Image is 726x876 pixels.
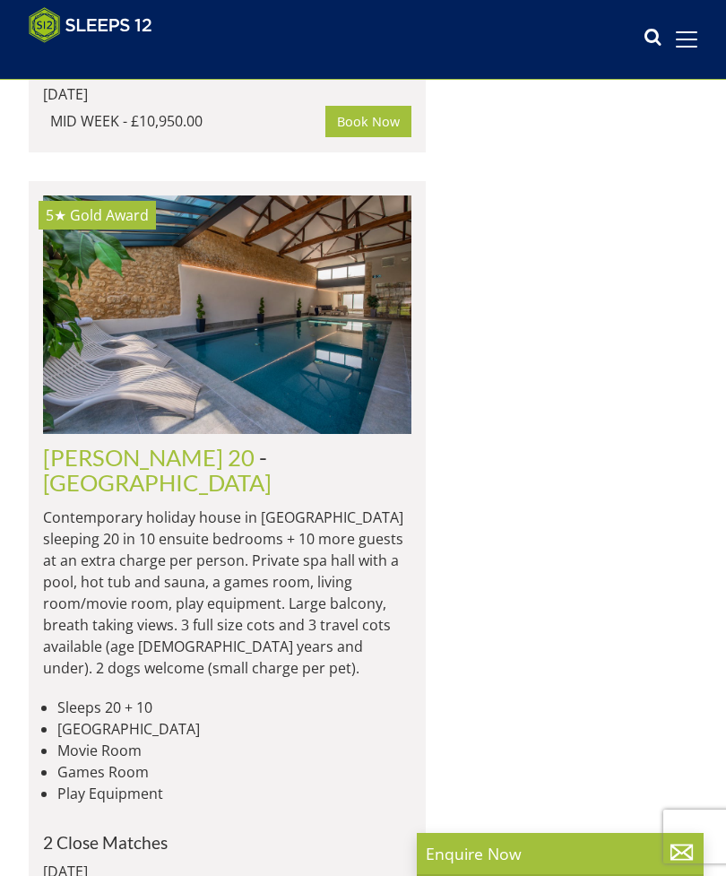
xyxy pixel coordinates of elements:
[43,469,272,496] a: [GEOGRAPHIC_DATA]
[43,195,411,433] a: 5★ Gold Award
[325,106,411,136] a: Book Now
[70,205,149,225] span: Churchill 20 has been awarded a Gold Award by Visit England
[57,718,411,740] li: [GEOGRAPHIC_DATA]
[43,507,411,679] p: Contemporary holiday house in [GEOGRAPHIC_DATA] sleeping 20 in 10 ensuite bedrooms + 10 more gues...
[57,761,411,783] li: Games Room
[57,697,411,718] li: Sleeps 20 + 10
[43,444,255,471] a: [PERSON_NAME] 20
[50,110,325,132] div: MID WEEK - £10,950.00
[426,842,695,865] p: Enquire Now
[43,83,411,105] div: [DATE]
[43,195,411,433] img: open-uri20231109-69-pb86i6.original.
[43,444,272,496] span: -
[20,54,208,69] iframe: Customer reviews powered by Trustpilot
[46,205,66,225] span: Churchill 20 has a 5 star rating under the Quality in Tourism Scheme
[29,7,152,43] img: Sleeps 12
[57,740,411,761] li: Movie Room
[57,783,411,804] li: Play Equipment
[43,833,411,852] h4: 2 Close Matches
